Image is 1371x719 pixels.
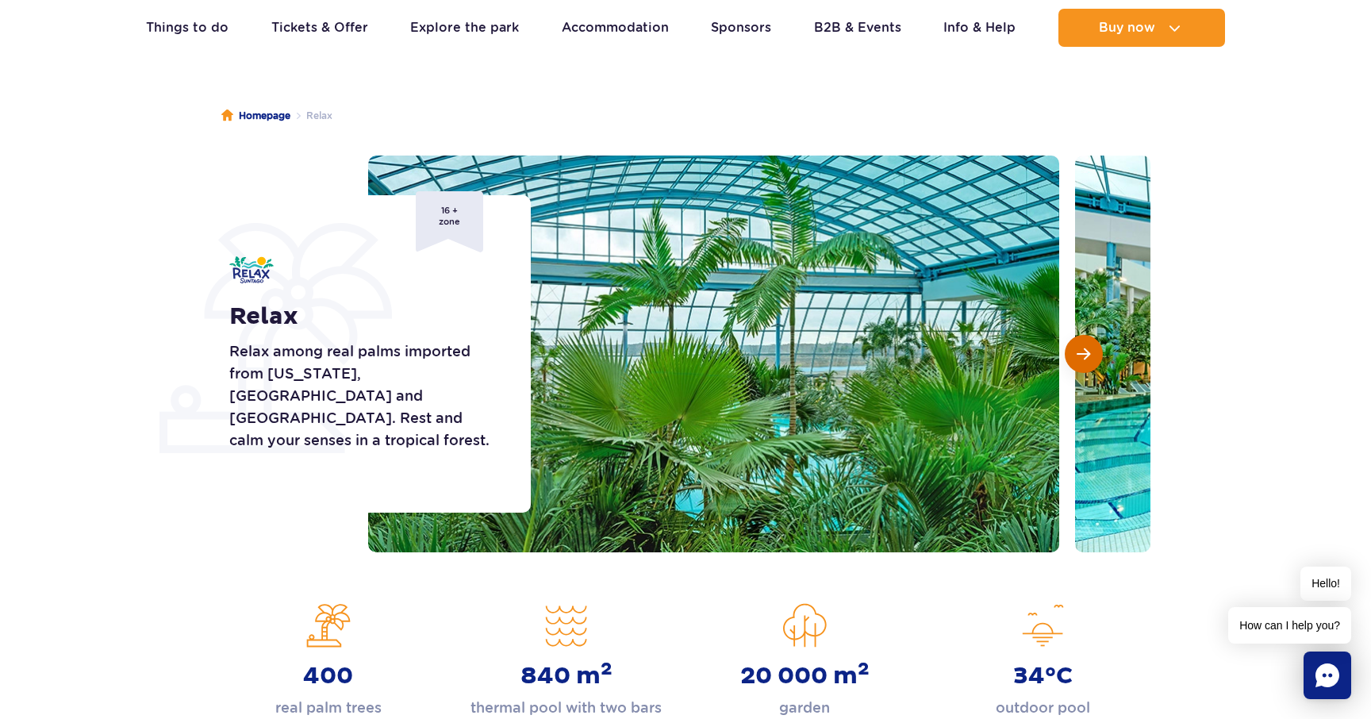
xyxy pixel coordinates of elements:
a: B2B & Events [814,9,901,47]
span: 16 + zone [416,191,483,252]
span: How can I help you? [1228,607,1351,644]
strong: 20 000 m [740,662,870,690]
button: Buy now [1058,9,1225,47]
strong: 840 m [520,662,613,690]
a: Sponsors [711,9,771,47]
p: garden [779,697,830,719]
a: Homepage [221,108,290,124]
p: real palm trees [275,697,382,719]
img: Relax [229,256,274,283]
span: Buy now [1099,21,1155,35]
a: Tickets & Offer [271,9,368,47]
p: thermal pool with two bars [470,697,662,719]
strong: 34°C [1013,662,1073,690]
a: Info & Help [943,9,1016,47]
span: Hello! [1300,567,1351,601]
a: Things to do [146,9,228,47]
p: outdoor pool [996,697,1090,719]
button: Next slide [1065,335,1103,373]
li: Relax [290,108,332,124]
strong: 400 [303,662,353,690]
a: Explore the park [410,9,519,47]
sup: 2 [858,658,870,680]
a: Accommodation [562,9,669,47]
h1: Relax [229,302,495,331]
p: Relax among real palms imported from [US_STATE], [GEOGRAPHIC_DATA] and [GEOGRAPHIC_DATA]. Rest an... [229,340,495,452]
sup: 2 [601,658,613,680]
div: Chat [1304,652,1351,699]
